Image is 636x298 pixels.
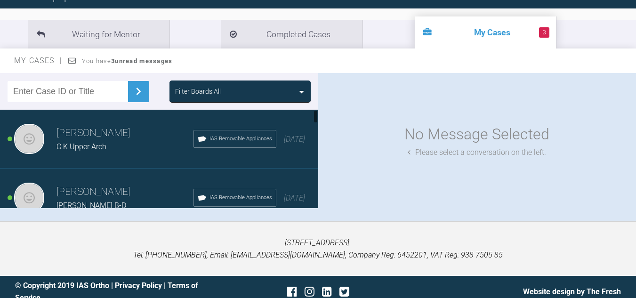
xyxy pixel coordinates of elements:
span: IAS Removable Appliances [209,135,272,143]
span: [PERSON_NAME] B-D [56,201,126,210]
img: Priyanthan Amirthanathan [14,183,44,213]
a: Website design by The Fresh [523,287,621,296]
h3: [PERSON_NAME] [56,184,193,200]
div: Please select a conversation on the left. [408,146,546,159]
h3: [PERSON_NAME] [56,125,193,141]
img: Priyanthan Amirthanathan [14,124,44,154]
img: chevronRight.28bd32b0.svg [131,84,146,99]
li: Waiting for Mentor [28,20,169,48]
div: No Message Selected [404,122,549,146]
span: C.K Upper Arch [56,142,106,151]
span: [DATE] [284,135,305,144]
strong: 3 unread messages [111,57,172,64]
li: My Cases [415,16,556,48]
span: You have [82,57,173,64]
span: IAS Removable Appliances [209,193,272,202]
input: Enter Case ID or Title [8,81,128,102]
div: Filter Boards: All [175,86,221,97]
span: My Cases [14,56,63,65]
span: 3 [539,27,549,38]
a: Privacy Policy [115,281,162,290]
span: [DATE] [284,193,305,202]
li: Completed Cases [221,20,362,48]
p: [STREET_ADDRESS]. Tel: [PHONE_NUMBER], Email: [EMAIL_ADDRESS][DOMAIN_NAME], Company Reg: 6452201,... [15,237,621,261]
